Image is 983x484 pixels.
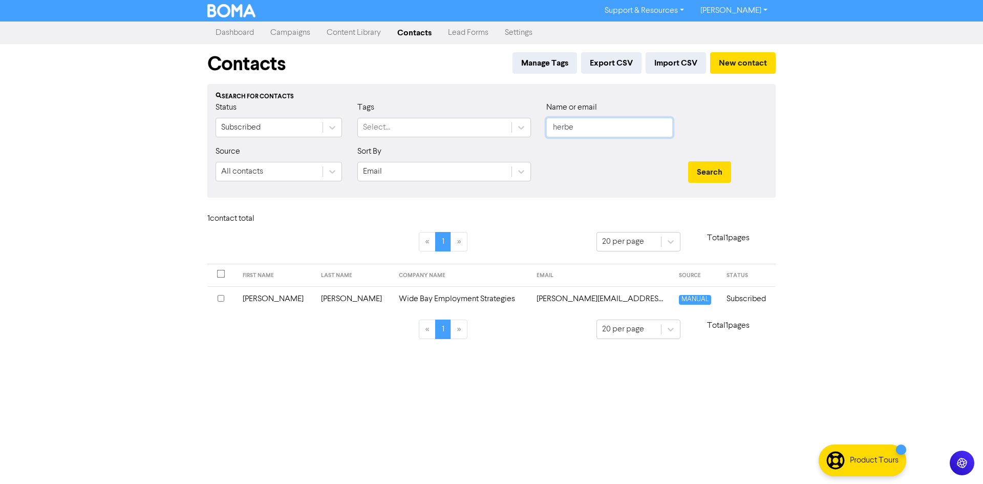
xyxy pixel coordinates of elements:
th: FIRST NAME [237,264,315,287]
label: Sort By [357,145,381,158]
a: Campaigns [262,23,318,43]
th: EMAIL [530,264,673,287]
td: Wide Bay Employment Strategies [393,286,530,311]
img: BOMA Logo [207,4,255,17]
button: New contact [710,52,776,74]
label: Tags [357,101,374,114]
td: shelley@wbemploymentstrategies.com.au [530,286,673,311]
th: LAST NAME [315,264,393,287]
button: Import CSV [646,52,706,74]
a: Settings [497,23,541,43]
th: SOURCE [673,264,720,287]
div: 20 per page [602,323,644,335]
a: Dashboard [207,23,262,43]
a: Support & Resources [596,3,692,19]
a: Lead Forms [440,23,497,43]
label: Source [216,145,240,158]
iframe: Chat Widget [932,435,983,484]
td: [PERSON_NAME] [315,286,393,311]
th: STATUS [720,264,776,287]
button: Export CSV [581,52,642,74]
a: [PERSON_NAME] [692,3,776,19]
p: Total 1 pages [680,320,776,332]
th: COMPANY NAME [393,264,530,287]
div: 20 per page [602,236,644,248]
button: Manage Tags [512,52,577,74]
a: Contacts [389,23,440,43]
span: MANUAL [679,295,711,305]
a: Page 1 is your current page [435,320,451,339]
a: Page 1 is your current page [435,232,451,251]
div: Select... [363,121,390,134]
label: Name or email [546,101,597,114]
label: Status [216,101,237,114]
h1: Contacts [207,52,286,76]
p: Total 1 pages [680,232,776,244]
button: Search [688,161,731,183]
a: Content Library [318,23,389,43]
td: [PERSON_NAME] [237,286,315,311]
div: Email [363,165,382,178]
td: Subscribed [720,286,776,311]
h6: 1 contact total [207,214,289,224]
div: Search for contacts [216,92,767,101]
div: All contacts [221,165,263,178]
div: Subscribed [221,121,261,134]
